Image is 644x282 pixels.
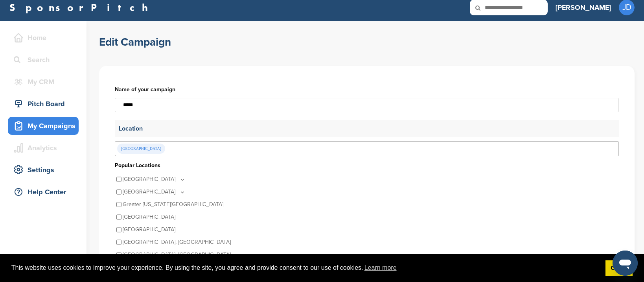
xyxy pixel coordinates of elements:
[8,29,79,47] a: Home
[123,173,186,186] p: [GEOGRAPHIC_DATA]
[8,139,79,157] a: Analytics
[363,262,398,274] a: learn more about cookies
[8,73,79,91] a: My CRM
[613,251,638,276] iframe: Button to launch messaging window
[12,31,79,45] div: Home
[117,144,165,154] div: [GEOGRAPHIC_DATA]
[605,260,633,276] a: dismiss cookie message
[12,141,79,155] div: Analytics
[123,223,175,236] p: [GEOGRAPHIC_DATA]
[12,53,79,67] div: Search
[123,249,231,261] p: [GEOGRAPHIC_DATA], [GEOGRAPHIC_DATA]
[8,183,79,201] a: Help Center
[12,97,79,111] div: Pitch Board
[123,186,186,198] p: [GEOGRAPHIC_DATA]
[115,120,619,137] p: Location
[12,185,79,199] div: Help Center
[123,198,223,211] p: Greater [US_STATE][GEOGRAPHIC_DATA]
[99,35,171,49] h1: Edit Campaign
[8,117,79,135] a: My Campaigns
[123,211,175,223] p: [GEOGRAPHIC_DATA]
[115,85,619,94] label: Name of your campaign
[9,2,153,13] a: SponsorPitch
[12,163,79,177] div: Settings
[8,51,79,69] a: Search
[115,161,619,170] h3: Popular Locations
[123,236,231,249] p: [GEOGRAPHIC_DATA], [GEOGRAPHIC_DATA]
[8,95,79,113] a: Pitch Board
[12,119,79,133] div: My Campaigns
[12,75,79,89] div: My CRM
[8,161,79,179] a: Settings
[556,2,611,13] h3: [PERSON_NAME]
[11,262,599,274] span: This website uses cookies to improve your experience. By using the site, you agree and provide co...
